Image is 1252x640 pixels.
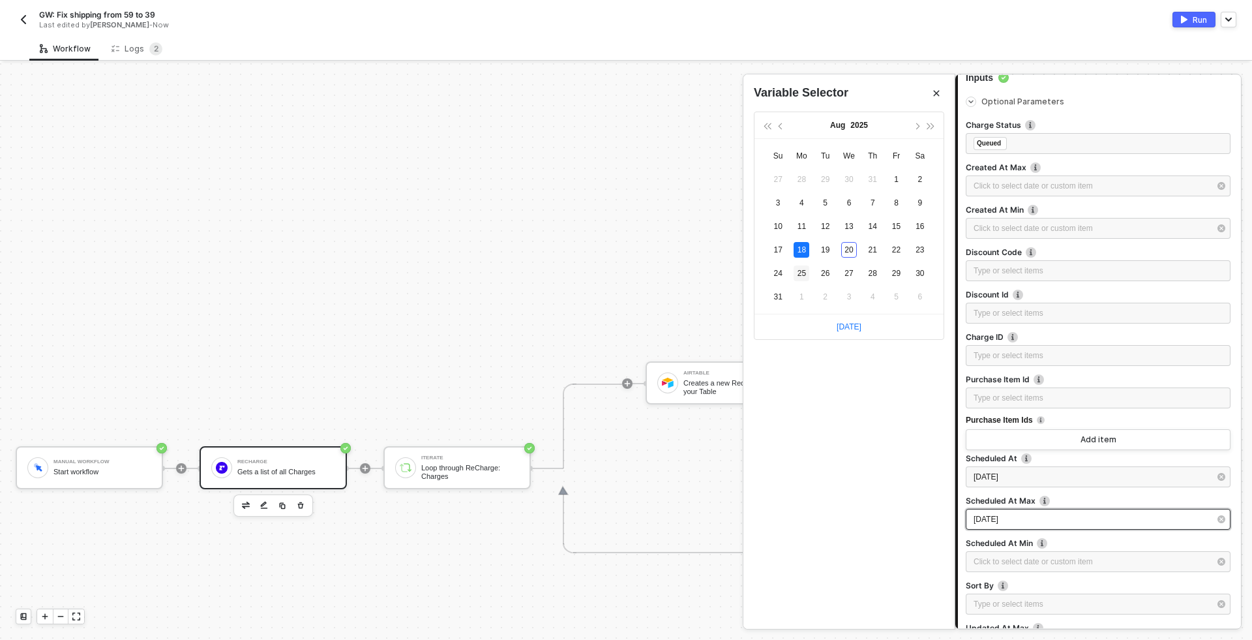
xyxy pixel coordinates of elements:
[18,14,29,25] img: back
[814,168,837,191] td: 2025-07-29
[861,238,884,262] td: 2025-08-21
[884,238,908,262] td: 2025-08-22
[830,112,845,138] button: Aug
[861,262,884,285] td: 2025-08-28
[884,144,908,168] th: Fr
[966,204,1230,215] label: Created At Min
[41,613,49,620] span: icon-play
[966,247,1230,258] label: Discount Code
[1028,205,1038,215] img: icon-info
[1037,416,1045,424] img: icon-info
[766,238,790,262] td: 2025-08-17
[966,71,1009,84] span: Inputs
[818,242,833,258] div: 19
[770,219,786,234] div: 10
[766,285,790,309] td: 2025-08-31
[912,289,928,305] div: 6
[966,538,1230,549] label: Scheduled At Min
[966,622,1230,633] label: Updated At Max
[837,168,861,191] td: 2025-07-30
[790,285,813,309] td: 2025-09-01
[112,42,162,55] div: Logs
[1037,538,1047,549] img: icon-info
[754,85,848,101] div: Variable Selector
[818,289,833,305] div: 2
[884,168,908,191] td: 2025-08-01
[72,613,80,620] span: icon-expand
[770,172,786,187] div: 27
[865,195,880,211] div: 7
[1034,374,1044,385] img: icon-info
[884,191,908,215] td: 2025-08-08
[974,515,998,524] span: [DATE]
[889,219,904,234] div: 15
[818,195,833,211] div: 5
[57,613,65,620] span: icon-minus
[841,219,857,234] div: 13
[966,495,1230,506] label: Scheduled At Max
[929,85,944,101] button: Close
[814,285,837,309] td: 2025-09-02
[884,215,908,238] td: 2025-08-15
[794,195,809,211] div: 4
[790,238,813,262] td: 2025-08-18
[814,191,837,215] td: 2025-08-05
[814,215,837,238] td: 2025-08-12
[889,266,904,281] div: 29
[818,266,833,281] div: 26
[966,162,1230,173] label: Created At Max
[766,262,790,285] td: 2025-08-24
[865,172,880,187] div: 31
[766,144,790,168] th: Su
[818,219,833,234] div: 12
[1033,623,1043,633] img: icon-info
[837,322,861,331] a: [DATE]
[966,453,1230,464] label: Scheduled At
[1081,434,1116,445] div: Add item
[814,144,837,168] th: Tu
[966,331,1230,343] label: Charge ID
[865,242,880,258] div: 21
[841,195,857,211] div: 6
[16,12,31,27] button: back
[794,219,809,234] div: 11
[966,580,1230,591] label: Sort By
[837,191,861,215] td: 2025-08-06
[1030,162,1041,173] img: icon-info
[1039,496,1050,506] img: icon-info
[841,172,857,187] div: 30
[837,215,861,238] td: 2025-08-13
[908,238,932,262] td: 2025-08-23
[908,262,932,285] td: 2025-08-30
[40,44,91,54] div: Workflow
[790,191,813,215] td: 2025-08-04
[837,262,861,285] td: 2025-08-27
[1172,12,1215,27] button: activateRun
[861,168,884,191] td: 2025-07-31
[861,144,884,168] th: Th
[149,42,162,55] sup: 2
[814,262,837,285] td: 2025-08-26
[1007,332,1018,343] img: icon-info
[1181,16,1187,23] img: activate
[908,144,932,168] th: Sa
[974,472,998,481] span: [DATE]
[865,266,880,281] div: 28
[908,215,932,238] td: 2025-08-16
[966,429,1230,450] button: Add item
[967,98,975,106] span: icon-arrow-right-small
[39,9,155,20] span: GW: Fix shipping from 59 to 39
[770,242,786,258] div: 17
[814,238,837,262] td: 2025-08-19
[766,215,790,238] td: 2025-08-10
[766,191,790,215] td: 2025-08-03
[861,215,884,238] td: 2025-08-14
[966,119,1230,130] label: Charge Status
[818,172,833,187] div: 29
[861,191,884,215] td: 2025-08-07
[865,289,880,305] div: 4
[837,238,861,262] td: 2025-08-20
[794,172,809,187] div: 28
[865,219,880,234] div: 14
[770,195,786,211] div: 3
